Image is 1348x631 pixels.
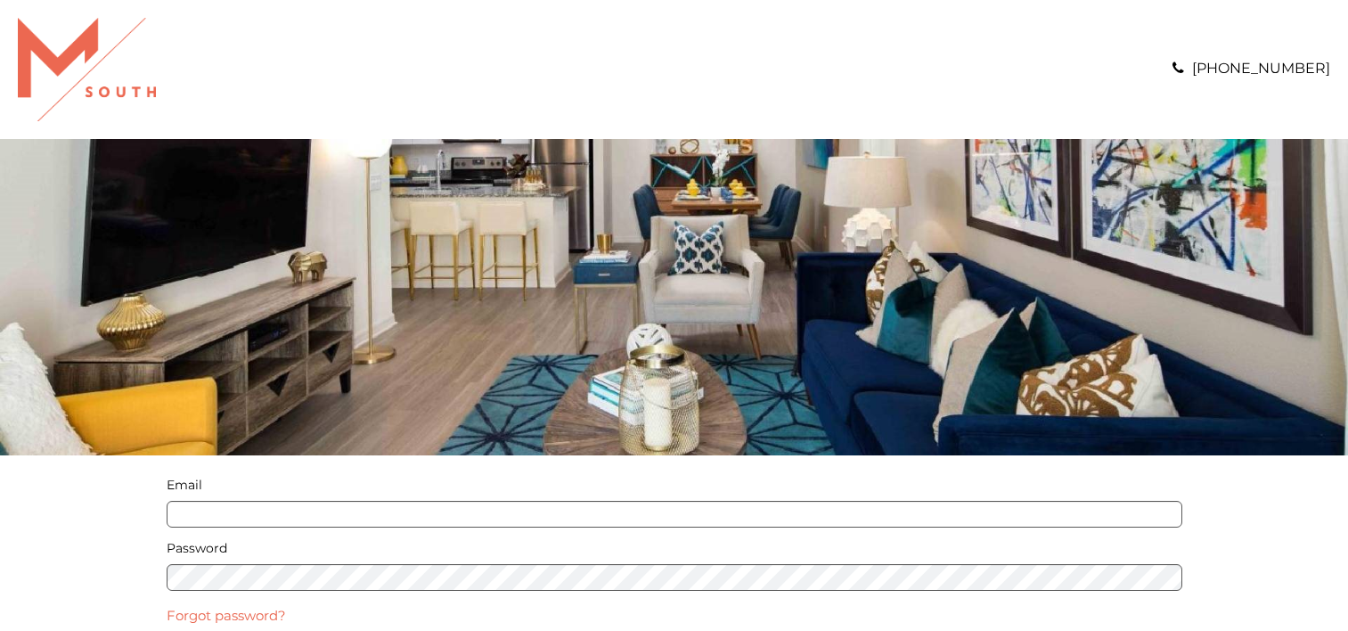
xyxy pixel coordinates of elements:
[167,473,1182,496] label: Email
[167,537,1182,560] label: Password
[167,501,1182,528] input: email
[1192,60,1330,77] a: [PHONE_NUMBER]
[167,607,286,624] a: Forgot password?
[18,18,156,121] img: A graphic with a red M and the word SOUTH.
[167,564,1182,591] input: password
